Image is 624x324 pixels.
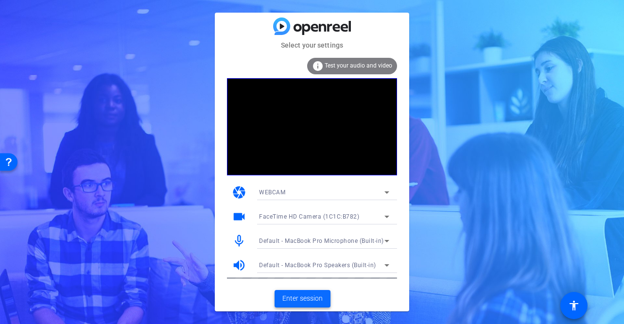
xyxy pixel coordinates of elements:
mat-icon: info [312,60,324,72]
img: blue-gradient.svg [273,17,351,34]
span: FaceTime HD Camera (1C1C:B782) [259,213,359,220]
mat-icon: volume_up [232,258,246,273]
span: WEBCAM [259,189,285,196]
mat-icon: accessibility [568,300,580,311]
span: Enter session [282,293,323,304]
mat-icon: videocam [232,209,246,224]
span: Default - MacBook Pro Microphone (Built-in) [259,238,384,244]
mat-icon: mic_none [232,234,246,248]
span: Default - MacBook Pro Speakers (Built-in) [259,262,376,269]
button: Enter session [275,290,330,307]
span: Test your audio and video [325,62,392,69]
mat-card-subtitle: Select your settings [215,40,409,51]
mat-icon: camera [232,185,246,200]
